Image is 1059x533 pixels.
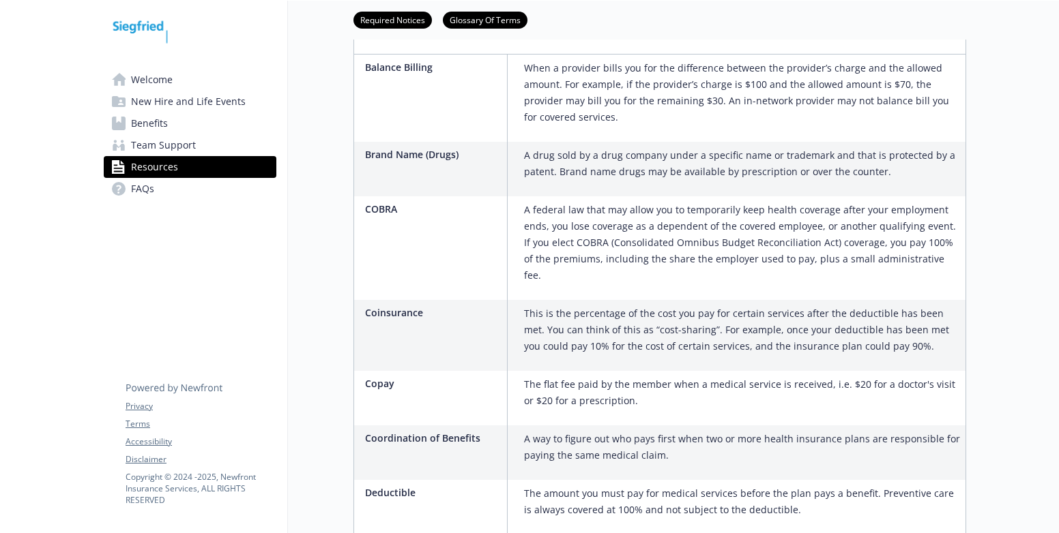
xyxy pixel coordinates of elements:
[104,178,276,200] a: FAQs
[524,376,960,409] p: The flat fee paid by the member when a medical service is received, i.e. $20 for a doctor's visit...
[131,69,173,91] span: Welcome
[126,418,276,430] a: Terms
[131,91,246,112] span: New Hire and Life Events
[104,156,276,178] a: Resources
[104,112,276,134] a: Benefits
[365,376,502,391] p: Copay
[104,91,276,112] a: New Hire and Life Events
[365,202,502,216] p: COBRA
[443,13,527,26] a: Glossary Of Terms
[104,134,276,156] a: Team Support
[524,147,960,180] p: A drug sold by a drug company under a specific name or trademark and that is protected by a paten...
[524,305,960,354] p: This is the percentage of the cost you pay for certain services after the deductible has been met...
[126,471,276,506] p: Copyright © 2024 - 2025 , Newfront Insurance Services, ALL RIGHTS RESERVED
[365,485,502,500] p: Deductible
[524,202,960,284] p: A federal law that may allow you to temporarily keep health coverage after your employment ends, ...
[131,178,154,200] span: FAQs
[365,60,502,74] p: Balance Billing
[131,156,178,178] span: Resources
[365,305,502,320] p: Coinsurance
[524,431,960,463] p: A way to figure out who pays first when two or more health insurance plans are responsible for pa...
[365,147,502,162] p: Brand Name (Drugs)
[126,400,276,412] a: Privacy
[126,436,276,448] a: Accessibility
[365,431,502,445] p: Coordination of Benefits
[131,134,196,156] span: Team Support
[104,69,276,91] a: Welcome
[131,112,168,134] span: Benefits
[126,453,276,466] a: Disclaimer
[524,60,960,125] p: When a provider bills you for the difference between the provider’s charge and the allowed amount...
[353,13,432,26] a: Required Notices
[524,485,960,518] p: The amount you must pay for medical services before the plan pays a benefit. Preventive care is a...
